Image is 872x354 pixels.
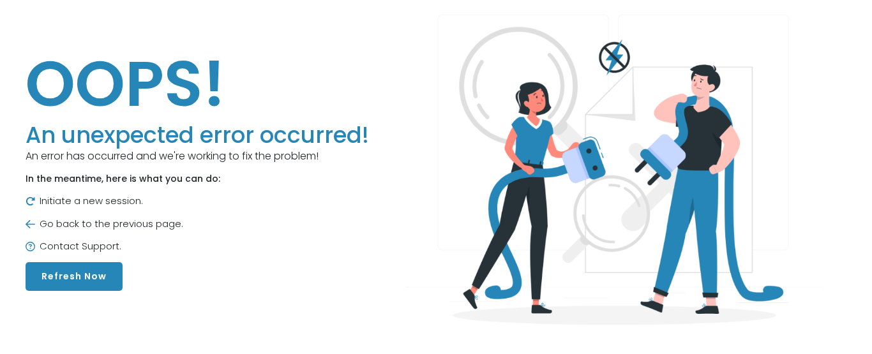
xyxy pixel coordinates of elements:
[26,149,369,164] p: An error has occurred and we're working to fix the problem!
[26,45,369,122] h1: OOPS!
[26,172,369,186] p: In the meantime, here is what you can do:
[26,122,369,149] h3: An unexpected error occurred!
[26,262,123,291] button: Refresh Now
[26,217,369,232] p: Go back to the previous page.
[26,194,369,209] p: Initiate a new session.
[26,239,369,254] p: Contact Support.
